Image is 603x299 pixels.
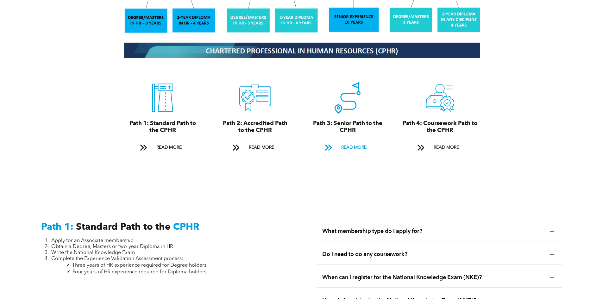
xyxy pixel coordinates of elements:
[51,244,173,249] span: Obtain a Degree, Masters or two-year Diploma in HR
[228,142,282,153] a: READ MORE
[339,142,369,153] span: READ MORE
[41,222,73,232] span: Path 1:
[72,263,206,268] span: Three years of HR experience required for Degree holders
[322,228,545,235] span: What membership type do I apply for?
[413,142,467,153] a: READ MORE
[247,142,276,153] span: READ MORE
[51,256,183,261] span: Complete the Experience Validation Assessment process:
[154,142,184,153] span: READ MORE
[223,121,287,133] span: Path 2: Accredited Path to the CPHR
[322,251,545,258] span: Do I need to do any coursework?
[322,274,545,281] span: When can I register for the National Knowledge Exam (NKE)?
[173,222,199,232] span: CPHR
[135,142,190,153] a: READ MORE
[51,250,135,255] span: Write the National Knowledge Exam
[313,121,382,133] span: Path 3: Senior Path to the CPHR
[72,270,206,275] span: Four years of HR experience required for Diploma holders
[76,222,171,232] span: Standard Path to the
[403,121,477,133] span: Path 4: Coursework Path to the CPHR
[51,238,134,243] span: Apply for an Associate membership
[431,142,461,153] span: READ MORE
[129,121,196,133] span: Path 1: Standard Path to the CPHR
[320,142,375,153] a: READ MORE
